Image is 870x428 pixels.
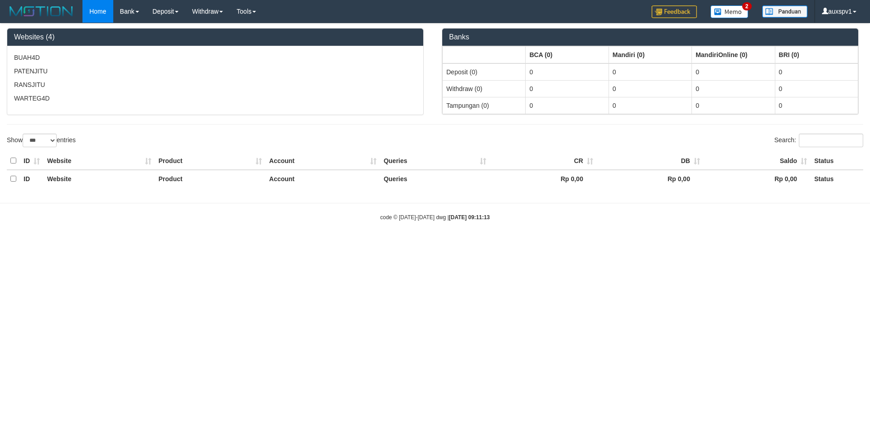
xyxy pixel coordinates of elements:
td: 0 [609,80,691,97]
th: DB [597,152,704,170]
th: CR [490,152,597,170]
th: Group: activate to sort column ascending [443,46,526,63]
th: Product [155,152,266,170]
th: ID [20,170,43,188]
th: Status [811,170,863,188]
th: Product [155,170,266,188]
p: PATENJITU [14,67,416,76]
td: 0 [526,80,609,97]
label: Search: [774,134,863,147]
select: Showentries [23,134,57,147]
img: Button%20Memo.svg [710,5,749,18]
td: 0 [526,97,609,114]
th: ID [20,152,43,170]
th: Group: activate to sort column ascending [775,46,858,63]
strong: [DATE] 09:11:13 [449,214,490,221]
td: 0 [692,80,775,97]
label: Show entries [7,134,76,147]
td: Tampungan (0) [443,97,526,114]
p: RANSJITU [14,80,416,89]
th: Rp 0,00 [704,170,811,188]
td: 0 [692,63,775,81]
h3: Websites (4) [14,33,416,41]
th: Website [43,152,155,170]
th: Group: activate to sort column ascending [692,46,775,63]
td: 0 [609,97,691,114]
th: Rp 0,00 [490,170,597,188]
td: 0 [775,80,858,97]
img: Feedback.jpg [652,5,697,18]
td: 0 [526,63,609,81]
th: Group: activate to sort column ascending [609,46,691,63]
td: Deposit (0) [443,63,526,81]
input: Search: [799,134,863,147]
th: Account [266,170,380,188]
span: 2 [742,2,752,10]
td: 0 [609,63,691,81]
h3: Banks [449,33,851,41]
td: 0 [692,97,775,114]
img: panduan.png [762,5,807,18]
th: Queries [380,170,490,188]
th: Group: activate to sort column ascending [526,46,609,63]
td: 0 [775,63,858,81]
th: Rp 0,00 [597,170,704,188]
th: Status [811,152,863,170]
th: Account [266,152,380,170]
p: WARTEG4D [14,94,416,103]
td: 0 [775,97,858,114]
th: Saldo [704,152,811,170]
th: Queries [380,152,490,170]
td: Withdraw (0) [443,80,526,97]
img: MOTION_logo.png [7,5,76,18]
small: code © [DATE]-[DATE] dwg | [380,214,490,221]
th: Website [43,170,155,188]
p: BUAH4D [14,53,416,62]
